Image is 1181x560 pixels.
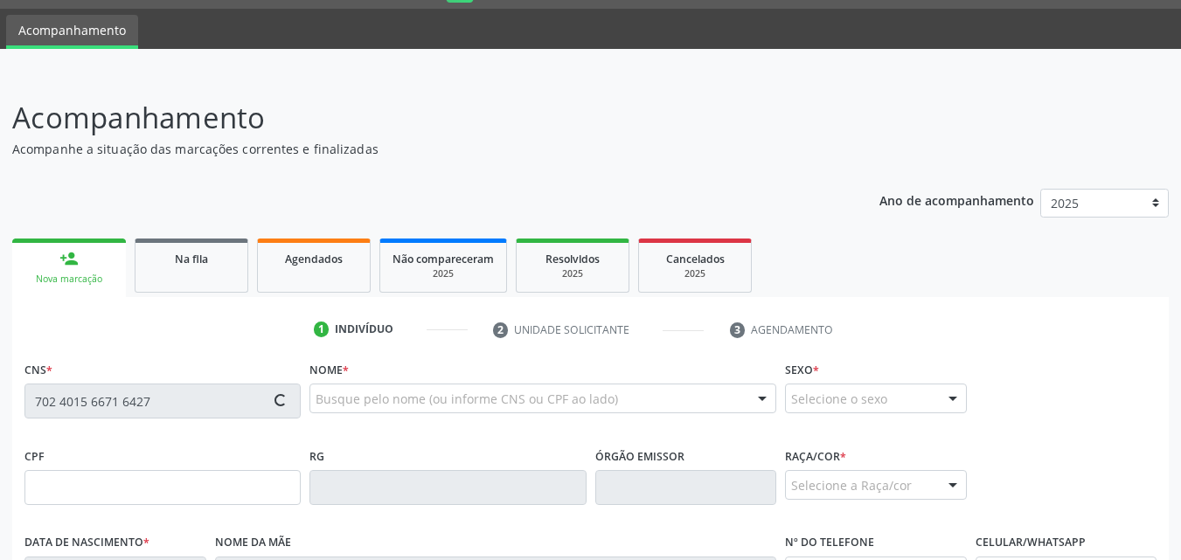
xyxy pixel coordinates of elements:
div: 2025 [393,267,494,280]
div: Nova marcação [24,273,114,286]
span: Na fila [175,252,208,266]
div: 2025 [651,267,739,280]
p: Ano de acompanhamento [879,189,1034,211]
span: Agendados [285,252,343,266]
label: CPF [24,443,45,470]
label: Raça/cor [785,443,846,470]
label: Celular/WhatsApp [976,529,1086,557]
label: Data de nascimento [24,529,149,557]
div: Indivíduo [335,321,393,337]
p: Acompanhamento [12,96,822,140]
label: CNS [24,356,52,384]
label: Nome da mãe [215,529,291,557]
span: Busque pelo nome (ou informe CNS ou CPF ao lado) [316,390,618,408]
a: Acompanhamento [6,15,138,49]
label: Nome [309,356,349,384]
span: Resolvidos [545,252,600,266]
label: Nº do Telefone [785,529,874,557]
span: Selecione a Raça/cor [791,476,912,494]
label: Sexo [785,356,819,384]
span: Selecione o sexo [791,390,887,408]
span: Não compareceram [393,252,494,266]
label: RG [309,443,324,470]
div: 1 [314,321,330,337]
label: Órgão emissor [595,443,684,470]
p: Acompanhe a situação das marcações correntes e finalizadas [12,140,822,158]
span: Cancelados [666,252,725,266]
div: person_add [59,249,79,268]
div: 2025 [529,267,616,280]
